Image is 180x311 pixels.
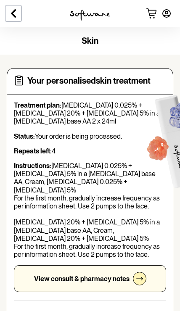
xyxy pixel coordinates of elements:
strong: Instructions: [14,162,51,170]
img: software logo [70,10,110,21]
p: Your order is being processed. [14,132,166,140]
h4: Your personalised skin treatment [27,77,151,84]
strong: Treatment plan: [14,101,61,109]
strong: Repeats left: [14,147,52,155]
p: View consult & pharmacy notes [34,275,130,283]
p: 4 [14,147,166,155]
p: [MEDICAL_DATA] 0.025% + [MEDICAL_DATA] 20% + [MEDICAL_DATA] 5% in a [MEDICAL_DATA] base AA 2 x 24ml [14,101,166,126]
span: skin [82,36,98,46]
strong: Status: [14,132,35,140]
p: [MEDICAL_DATA] 0.025% + [MEDICAL_DATA] 5% in a [MEDICAL_DATA] base AA, Cream, [MEDICAL_DATA] 0.02... [14,162,166,258]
